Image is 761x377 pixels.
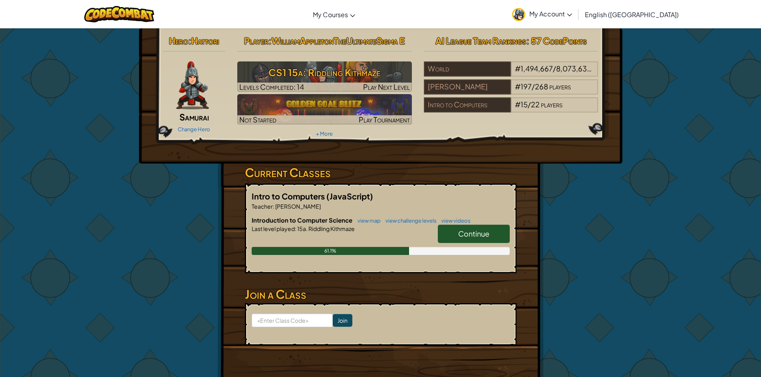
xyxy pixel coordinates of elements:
span: Play Next Level [363,82,410,91]
img: CS1 15a: Riddling Kithmaze [237,61,412,92]
h3: Join a Class [245,285,517,303]
a: My Account [508,2,576,27]
span: / [532,82,535,91]
h3: Current Classes [245,164,517,182]
span: : [273,203,274,210]
span: Last level played [252,225,295,232]
span: : 57 CodePoints [526,35,587,46]
input: <Enter Class Code> [252,314,333,327]
span: : [188,35,191,46]
a: My Courses [309,4,359,25]
span: My Account [529,10,572,18]
img: avatar [512,8,525,21]
a: English ([GEOGRAPHIC_DATA]) [581,4,683,25]
span: Continue [458,229,489,238]
a: Play Next Level [237,61,412,92]
span: # [515,100,521,109]
a: view videos [437,217,471,224]
img: CodeCombat logo [84,6,154,22]
span: [PERSON_NAME] [274,203,321,210]
a: World#1,494,667/8,073,632players [424,69,598,78]
span: WilliamAppletonTheUltimateSigma E [272,35,405,46]
input: Join [333,314,352,327]
a: view map [354,217,381,224]
span: 268 [535,82,548,91]
span: AI League Team Rankings [435,35,526,46]
span: Teacher [252,203,273,210]
span: players [541,100,562,109]
span: 15 [521,100,528,109]
span: # [515,64,521,73]
span: Riddling Kithmaze [308,225,355,232]
span: # [515,82,521,91]
span: Hero [169,35,188,46]
a: view challenge levels [381,217,437,224]
span: : [295,225,296,232]
div: [PERSON_NAME] [424,79,511,95]
span: 15a. [296,225,308,232]
span: : [268,35,272,46]
a: Not StartedPlay Tournament [237,94,412,124]
span: Play Tournament [359,115,410,124]
span: Introduction to Computer Science [252,216,354,224]
a: Change Hero [178,126,210,132]
h3: CS1 15a: Riddling Kithmaze [237,63,412,81]
span: 8,073,632 [556,64,592,73]
a: + More [316,130,333,137]
span: players [549,82,571,91]
span: 197 [521,82,532,91]
a: Intro to Computers#15/22players [424,105,598,114]
span: 1,494,667 [521,64,553,73]
span: (JavaScript) [326,191,373,201]
span: players [592,64,614,73]
span: Not Started [239,115,276,124]
div: 61.1% [252,247,409,255]
span: Player [244,35,268,46]
span: Samurai [179,111,209,122]
div: World [424,61,511,77]
span: 22 [531,100,540,109]
span: My Courses [313,10,348,19]
span: Intro to Computers [252,191,326,201]
span: English ([GEOGRAPHIC_DATA]) [585,10,679,19]
span: Hattori [191,35,219,46]
span: / [528,100,531,109]
span: / [553,64,556,73]
img: Golden Goal [237,94,412,124]
a: [PERSON_NAME]#197/268players [424,87,598,96]
span: Levels Completed: 14 [239,82,304,91]
div: Intro to Computers [424,97,511,113]
img: samurai.pose.png [176,61,209,109]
